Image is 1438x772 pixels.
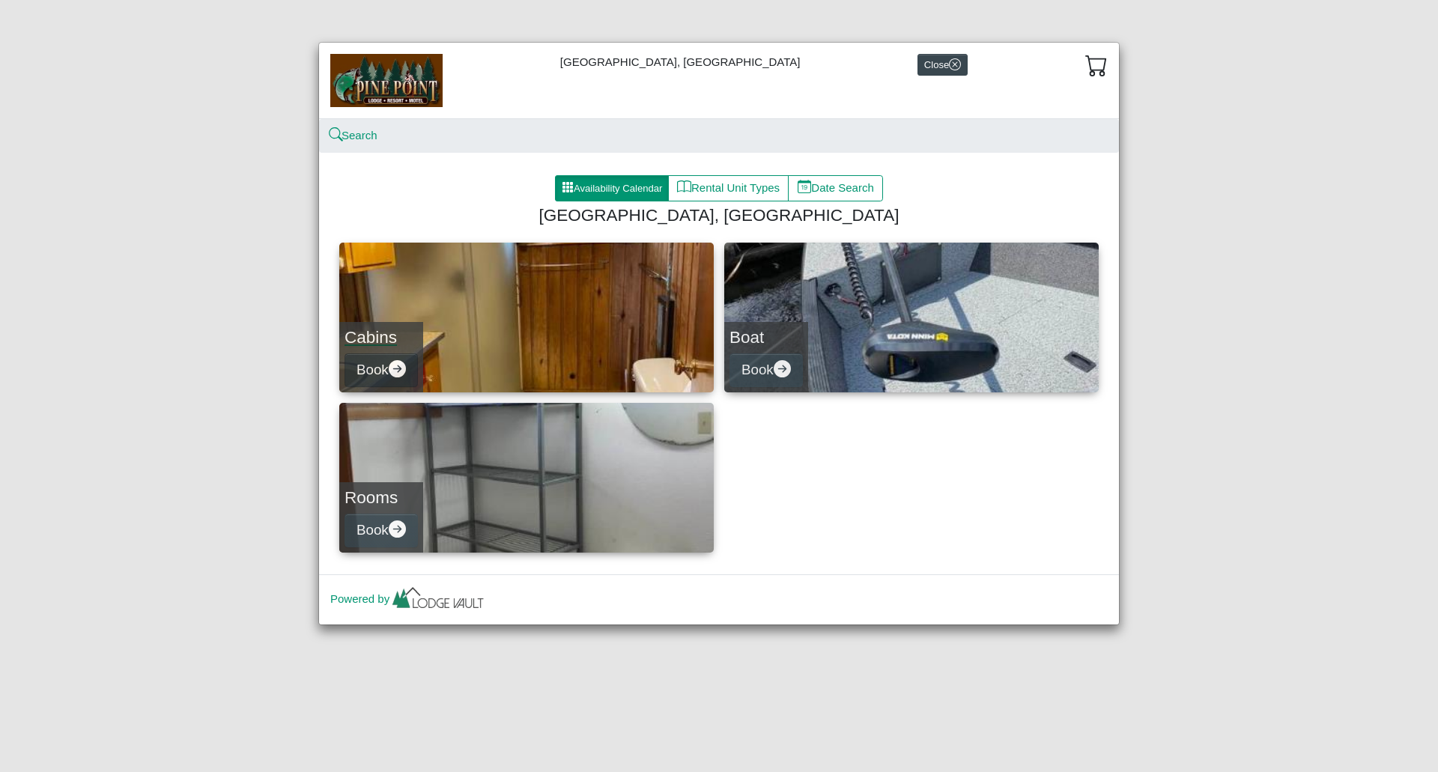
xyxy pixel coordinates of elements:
[319,43,1119,118] div: [GEOGRAPHIC_DATA], [GEOGRAPHIC_DATA]
[729,327,803,347] h4: Boat
[389,583,487,616] img: lv-small.ca335149.png
[729,353,803,387] button: Bookarrow right circle fill
[345,327,418,347] h4: Cabins
[917,54,968,76] button: Closex circle
[788,175,883,202] button: calendar dateDate Search
[555,175,669,202] button: grid3x3 gap fillAvailability Calendar
[1085,54,1108,76] svg: cart
[345,353,418,387] button: Bookarrow right circle fill
[668,175,789,202] button: bookRental Unit Types
[345,487,418,508] h4: Rooms
[798,180,812,194] svg: calendar date
[389,360,406,377] svg: arrow right circle fill
[677,180,691,194] svg: book
[330,130,342,141] svg: search
[330,54,443,106] img: b144ff98-a7e1-49bd-98da-e9ae77355310.jpg
[389,520,406,538] svg: arrow right circle fill
[949,58,961,70] svg: x circle
[774,360,791,377] svg: arrow right circle fill
[330,592,487,605] a: Powered by
[345,514,418,547] button: Bookarrow right circle fill
[330,129,377,142] a: searchSearch
[345,205,1093,225] h4: [GEOGRAPHIC_DATA], [GEOGRAPHIC_DATA]
[562,181,574,193] svg: grid3x3 gap fill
